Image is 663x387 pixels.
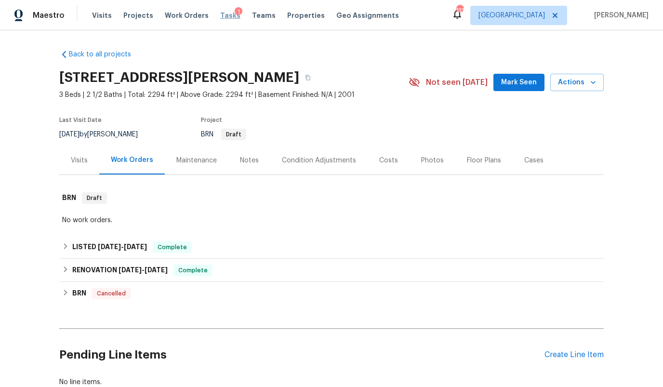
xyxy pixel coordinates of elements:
[220,12,240,19] span: Tasks
[456,6,463,15] div: 113
[201,117,222,123] span: Project
[493,74,544,92] button: Mark Seen
[478,11,545,20] span: [GEOGRAPHIC_DATA]
[123,11,153,20] span: Projects
[558,77,596,89] span: Actions
[165,11,209,20] span: Work Orders
[98,243,121,250] span: [DATE]
[72,265,168,276] h6: RENOVATION
[240,156,259,165] div: Notes
[72,288,86,299] h6: BRN
[252,11,276,20] span: Teams
[111,155,153,165] div: Work Orders
[379,156,398,165] div: Costs
[235,7,242,17] div: 1
[62,192,76,204] h6: BRN
[62,215,601,225] div: No work orders.
[544,350,604,360] div: Create Line Item
[336,11,399,20] span: Geo Assignments
[299,69,317,86] button: Copy Address
[59,333,544,377] h2: Pending Line Items
[287,11,325,20] span: Properties
[421,156,444,165] div: Photos
[201,131,246,138] span: BRN
[119,267,142,273] span: [DATE]
[59,183,604,214] div: BRN Draft
[59,90,409,100] span: 3 Beds | 2 1/2 Baths | Total: 2294 ft² | Above Grade: 2294 ft² | Basement Finished: N/A | 2001
[426,78,488,87] span: Not seen [DATE]
[59,282,604,305] div: BRN Cancelled
[83,193,106,203] span: Draft
[550,74,604,92] button: Actions
[174,266,212,275] span: Complete
[93,289,130,298] span: Cancelled
[98,243,147,250] span: -
[59,377,604,387] div: No line items.
[59,129,149,140] div: by [PERSON_NAME]
[124,243,147,250] span: [DATE]
[59,50,152,59] a: Back to all projects
[72,241,147,253] h6: LISTED
[145,267,168,273] span: [DATE]
[154,242,191,252] span: Complete
[71,156,88,165] div: Visits
[119,267,168,273] span: -
[524,156,544,165] div: Cases
[59,236,604,259] div: LISTED [DATE]-[DATE]Complete
[467,156,501,165] div: Floor Plans
[501,77,537,89] span: Mark Seen
[176,156,217,165] div: Maintenance
[92,11,112,20] span: Visits
[33,11,65,20] span: Maestro
[222,132,245,137] span: Draft
[59,117,102,123] span: Last Visit Date
[59,73,299,82] h2: [STREET_ADDRESS][PERSON_NAME]
[59,259,604,282] div: RENOVATION [DATE]-[DATE]Complete
[590,11,649,20] span: [PERSON_NAME]
[282,156,356,165] div: Condition Adjustments
[59,131,80,138] span: [DATE]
